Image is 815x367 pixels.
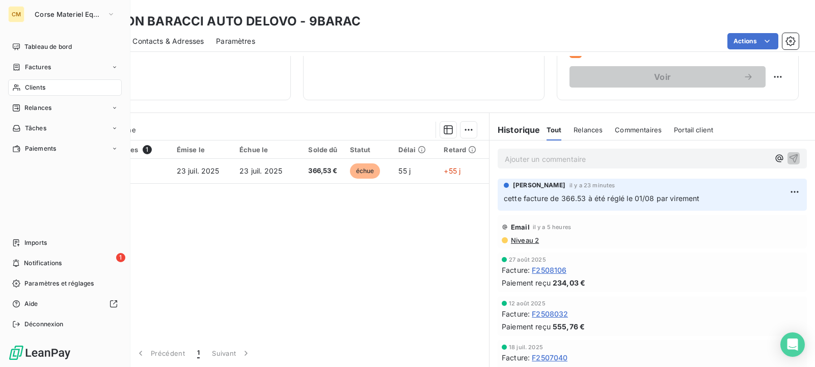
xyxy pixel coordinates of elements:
span: 12 août 2025 [509,300,546,306]
span: F2507040 [532,352,567,363]
span: Paramètres et réglages [24,279,94,288]
img: Logo LeanPay [8,345,71,361]
span: Paiement reçu [502,321,551,332]
span: Notifications [24,259,62,268]
span: 23 juil. 2025 [177,166,220,175]
span: Tâches [25,124,46,133]
span: il y a 23 minutes [569,182,615,188]
span: Paramètres [216,36,255,46]
span: Paiement reçu [502,277,551,288]
span: 27 août 2025 [509,257,546,263]
span: Relances [574,126,603,134]
span: 1 [197,348,200,358]
span: Facture : [502,308,530,319]
div: Solde dû [303,146,338,154]
div: Retard [444,146,483,154]
button: 1 [191,343,206,364]
span: Tableau de bord [24,42,72,51]
span: échue [350,163,381,179]
span: 23 juil. 2025 [239,166,282,175]
span: Factures [25,63,51,72]
span: 1 [143,145,152,154]
span: Tout [547,126,562,134]
span: Facture : [502,265,530,275]
div: Statut [350,146,387,154]
a: Aide [8,296,122,312]
button: Précédent [129,343,191,364]
span: cette facture de 366.53 à été réglé le 01/08 par virement [504,194,700,203]
span: [PERSON_NAME] [513,181,565,190]
span: 555,76 € [553,321,585,332]
h3: STATION BARACCI AUTO DELOVO - 9BARAC [90,12,361,31]
span: Imports [24,238,47,247]
span: 234,03 € [553,277,585,288]
h6: Historique [490,124,540,136]
span: 366,53 € [303,166,338,176]
div: Open Intercom Messenger [780,332,805,357]
button: Suivant [206,343,257,364]
div: CM [8,6,24,22]
div: Échue le [239,146,290,154]
span: 18 juil. 2025 [509,344,543,350]
span: Relances [24,103,51,112]
div: Délai [398,146,431,154]
span: 55 j [398,166,411,175]
span: Corse Materiel Equipement [35,10,103,18]
span: Clients [25,83,45,92]
span: 1 [116,253,125,262]
span: Aide [24,299,38,308]
span: Niveau 2 [510,236,539,244]
span: Facture : [502,352,530,363]
span: F2508106 [532,265,566,275]
span: F2508032 [532,308,568,319]
span: Portail client [674,126,713,134]
div: Émise le [177,146,228,154]
span: Contacts & Adresses [132,36,204,46]
button: Voir [569,66,766,88]
span: Voir [582,73,743,81]
span: Paiements [25,144,56,153]
span: Déconnexion [24,320,64,329]
span: Commentaires [615,126,662,134]
span: +55 j [444,166,460,175]
span: il y a 5 heures [533,224,571,230]
span: Email [511,223,530,231]
button: Actions [727,33,778,49]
